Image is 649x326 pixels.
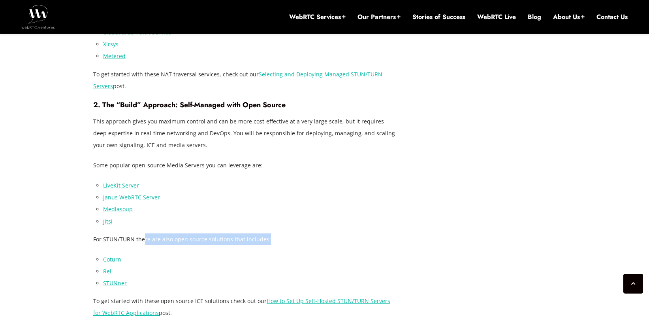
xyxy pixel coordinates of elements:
h4: 2. The “Build” Approach: Self-Managed with Open Source [93,100,397,109]
a: Rel [103,267,111,275]
a: Mediasoup [103,205,133,213]
p: To get started with these open source ICE solutions check out our post. [93,295,397,319]
p: To get started with these NAT traversal services, check out our post. [93,68,397,92]
a: Stories of Success [412,13,465,21]
p: This approach gives you maximum control and can be more cost-effective at a very large scale, but... [93,116,397,151]
a: Our Partners [357,13,401,21]
img: WebRTC.ventures [21,5,55,28]
a: Jitsi [103,218,113,225]
a: Blog [528,13,541,21]
a: Contact Us [596,13,628,21]
a: STUNner [103,279,127,287]
a: WebRTC Services [289,13,346,21]
a: Selecting and Deploying Managed STUN/TURN Servers [93,70,382,90]
p: Some popular open-source Media Servers you can leverage are: [93,159,397,171]
a: WebRTC Live [477,13,516,21]
p: For STUN/TURN there are also open source solutions that includes: [93,233,397,245]
a: LiveKit Server [103,182,139,189]
a: About Us [553,13,585,21]
a: Xirsys [103,40,119,48]
a: Janus WebRTC Server [103,193,160,201]
a: Coturn [103,256,121,263]
a: Metered [103,52,126,60]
